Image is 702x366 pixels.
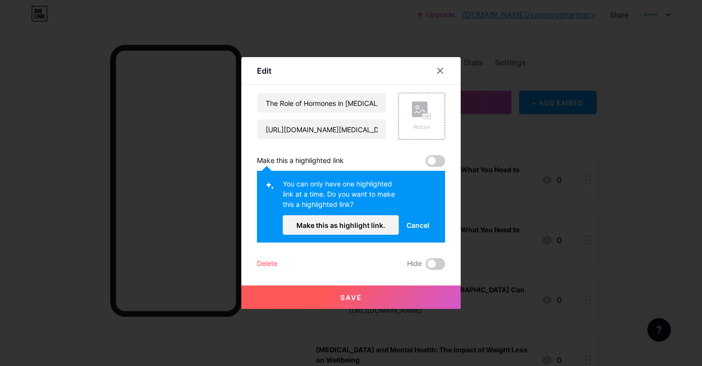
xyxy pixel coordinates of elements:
[257,65,272,77] div: Edit
[407,258,422,270] span: Hide
[283,215,399,235] button: Make this as highlight link.
[257,258,277,270] div: Delete
[257,120,386,139] input: URL
[241,285,461,309] button: Save
[296,221,385,229] span: Make this as highlight link.
[257,93,386,113] input: Title
[283,179,399,215] div: You can only have one highlighted link at a time. Do you want to make this a highlighted link?
[407,220,429,230] span: Cancel
[340,293,362,302] span: Save
[412,123,431,131] div: Picture
[399,215,437,235] button: Cancel
[257,155,344,167] div: Make this a highlighted link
